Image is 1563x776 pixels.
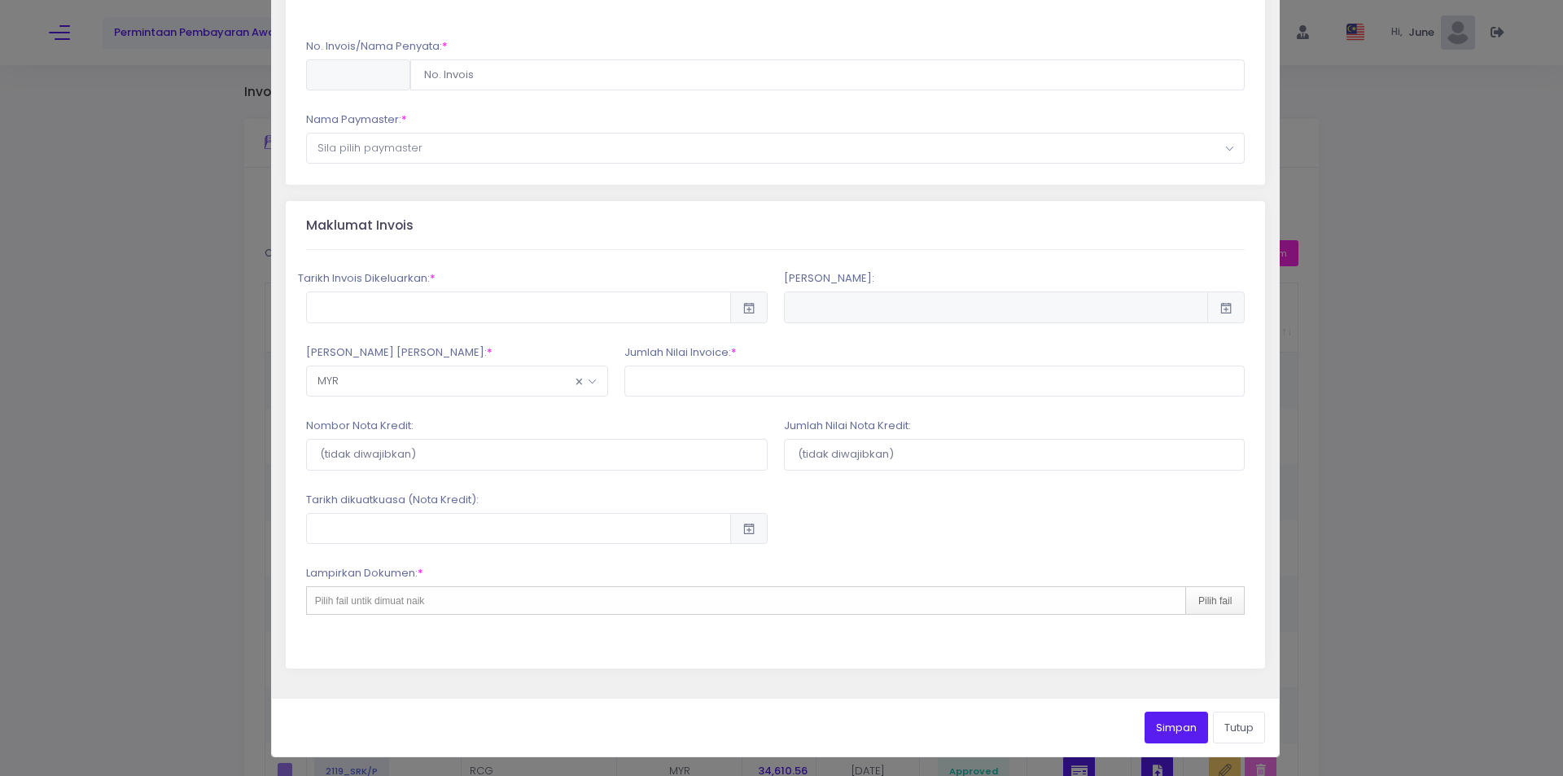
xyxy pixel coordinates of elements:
[1185,587,1244,614] div: Pilih fail
[784,418,911,434] label: Jumlah Nilai Nota Kredit:
[298,270,436,287] label: Tarikh Invois Dikeluarkan:
[306,439,768,470] input: (tidak diwajibkan)
[306,112,407,128] label: Nama Paymaster:
[575,370,583,392] span: Remove all items
[784,439,1246,470] input: (tidak diwajibkan)
[306,492,479,508] label: Tarikh dikuatkuasa (Nota Kredit):
[410,59,1246,90] input: No. Invois
[306,565,423,581] label: Lampirkan Dokumen:
[624,344,737,361] label: Jumlah Nilai Invoice:
[317,140,422,156] span: Sila pilih paymaster
[784,270,874,287] label: [PERSON_NAME]:
[1145,712,1208,743] button: Simpan
[306,418,414,434] label: Nombor Nota Kredit:
[306,344,493,361] label: [PERSON_NAME] [PERSON_NAME]:
[315,595,425,607] span: Pilih fail untik dimuat naik
[1213,712,1265,743] button: Tutup
[306,366,608,397] span: MYR
[307,366,607,396] span: MYR
[306,38,448,55] label: No. Invois/Nama Penyata:
[306,218,414,234] h3: Maklumat Invois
